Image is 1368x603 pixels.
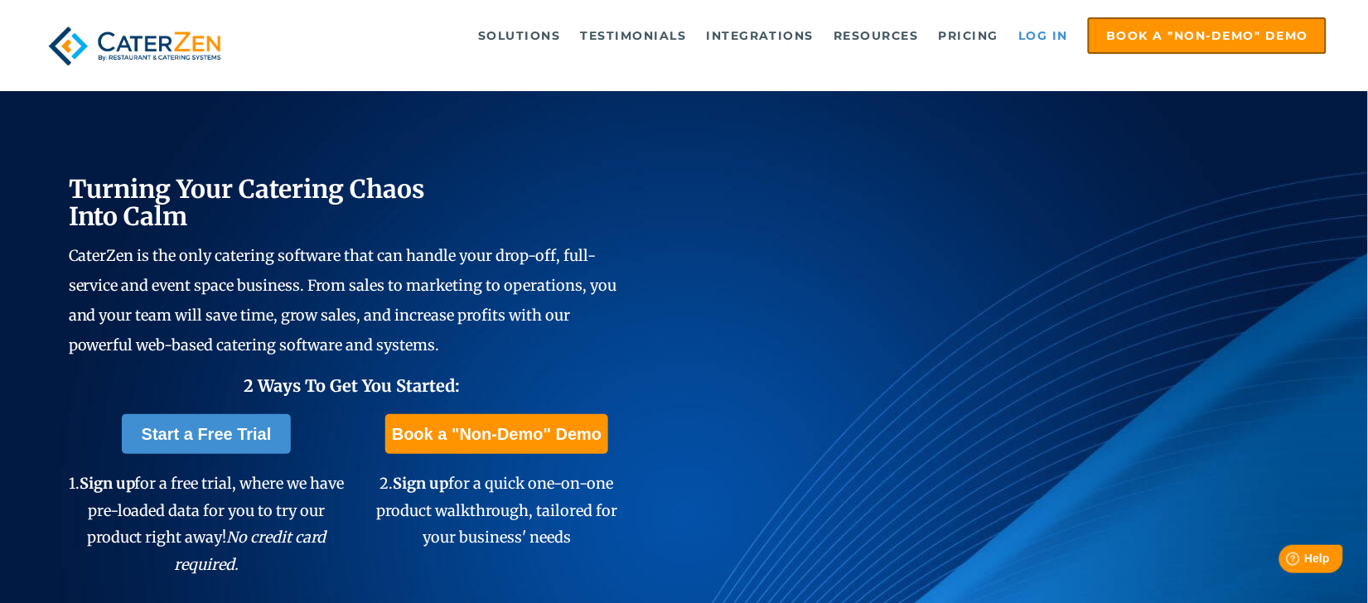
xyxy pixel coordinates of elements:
[1010,19,1076,52] a: Log in
[698,19,822,52] a: Integrations
[825,19,927,52] a: Resources
[244,375,460,396] span: 2 Ways To Get You Started:
[1221,538,1350,585] iframe: Help widget launcher
[1088,17,1327,54] a: Book a "Non-Demo" Demo
[394,474,449,493] span: Sign up
[376,474,617,547] span: 2. for a quick one-on-one product walkthrough, tailored for your business' needs
[572,19,694,52] a: Testimonials
[385,414,608,454] a: Book a "Non-Demo" Demo
[122,414,292,454] a: Start a Free Trial
[470,19,569,52] a: Solutions
[174,528,326,573] em: No credit card required.
[41,17,228,75] img: caterzen
[69,474,345,573] span: 1. for a free trial, where we have pre-loaded data for you to try our product right away!
[931,19,1008,52] a: Pricing
[69,246,617,355] span: CaterZen is the only catering software that can handle your drop-off, full-service and event spac...
[261,17,1327,54] div: Navigation Menu
[80,474,135,493] span: Sign up
[69,173,426,232] span: Turning Your Catering Chaos Into Calm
